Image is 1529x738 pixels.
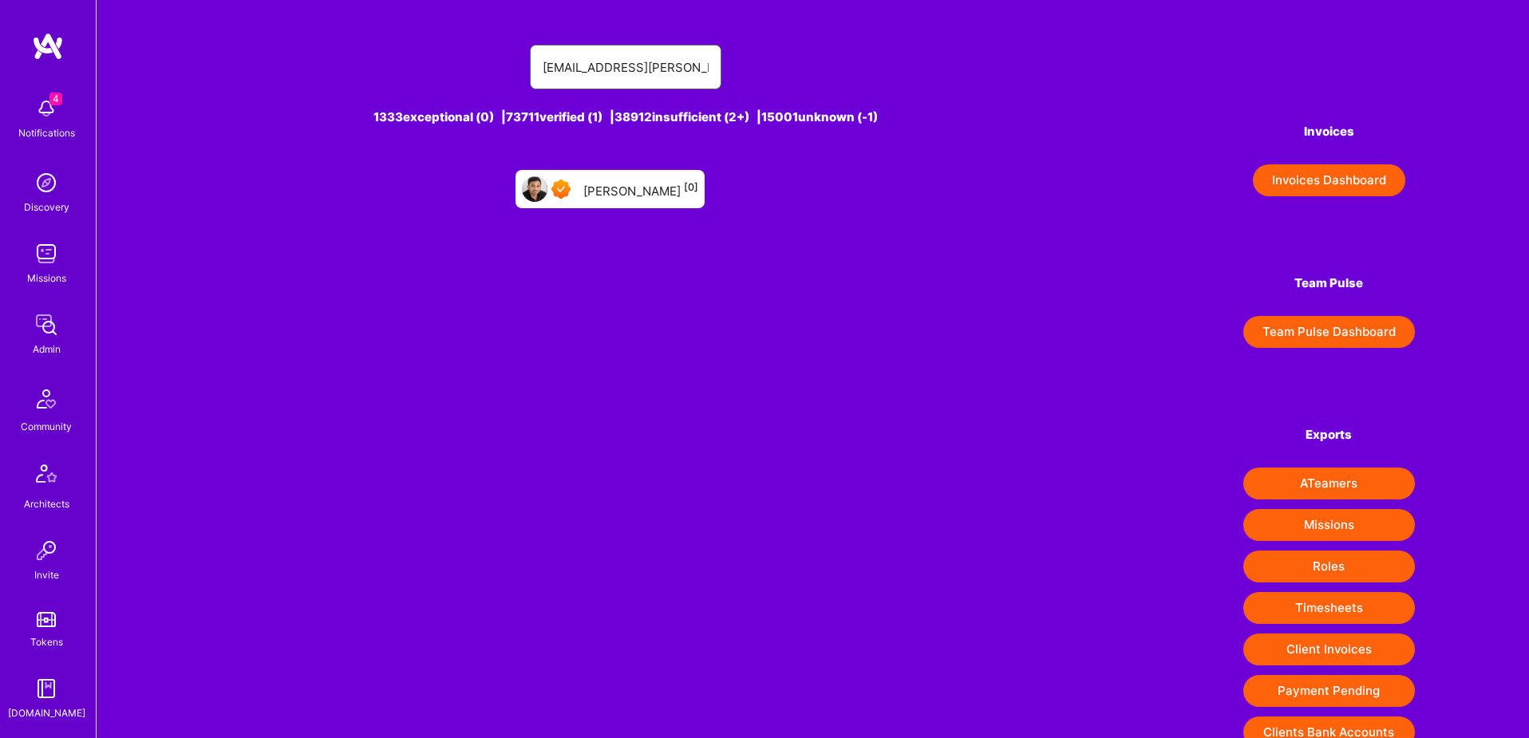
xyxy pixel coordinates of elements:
[30,167,62,199] img: discovery
[509,164,711,215] a: User AvatarExceptional A.Teamer[PERSON_NAME][0]
[543,47,709,88] input: Search for an A-Teamer
[49,93,62,105] span: 4
[1243,468,1415,499] button: ATeamers
[27,270,66,286] div: Missions
[551,180,571,199] img: Exceptional A.Teamer
[1253,164,1405,196] button: Invoices Dashboard
[8,704,85,721] div: [DOMAIN_NAME]
[30,93,62,124] img: bell
[1243,675,1415,707] button: Payment Pending
[1243,276,1415,290] h4: Team Pulse
[30,535,62,566] img: Invite
[30,633,63,650] div: Tokens
[27,457,65,495] img: Architects
[1243,509,1415,541] button: Missions
[24,199,69,215] div: Discovery
[1243,164,1415,196] a: Invoices Dashboard
[1243,124,1415,139] h4: Invoices
[583,179,698,199] div: [PERSON_NAME]
[211,109,1040,125] div: 1333 exceptional (0) | 73711 verified (1) | 38912 insufficient (2+) | 15001 unknown (-1)
[32,32,64,61] img: logo
[684,181,698,193] sup: [0]
[1243,633,1415,665] button: Client Invoices
[1243,428,1415,442] h4: Exports
[30,673,62,704] img: guide book
[1243,551,1415,582] button: Roles
[1243,316,1415,348] button: Team Pulse Dashboard
[37,612,56,627] img: tokens
[1243,592,1415,624] button: Timesheets
[30,238,62,270] img: teamwork
[30,309,62,341] img: admin teamwork
[522,176,547,202] img: User Avatar
[27,380,65,418] img: Community
[34,566,59,583] div: Invite
[24,495,69,512] div: Architects
[33,341,61,357] div: Admin
[18,124,75,141] div: Notifications
[21,418,72,435] div: Community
